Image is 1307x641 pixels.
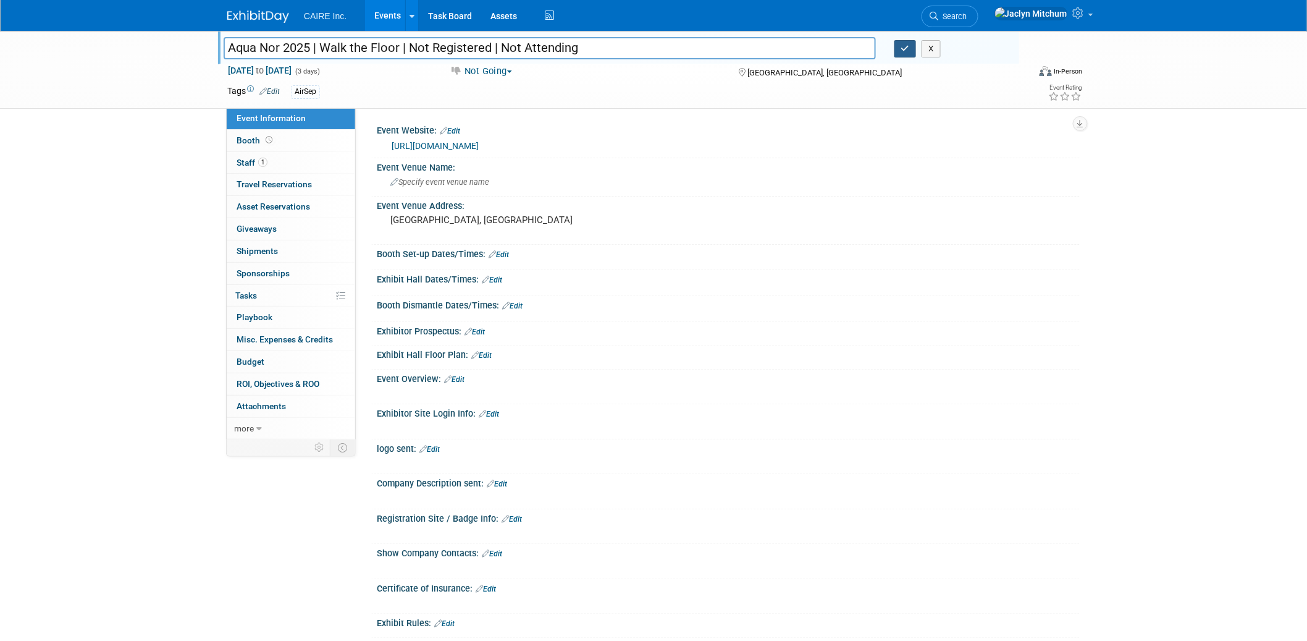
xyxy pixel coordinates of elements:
[235,291,257,300] span: Tasks
[227,418,355,439] a: more
[309,439,330,456] td: Personalize Event Tab Strip
[237,334,333,344] span: Misc. Expenses & Credits
[487,480,507,488] a: Edit
[227,174,355,195] a: Travel Reservations
[747,68,902,77] span: [GEOGRAPHIC_DATA], [GEOGRAPHIC_DATA]
[254,66,266,75] span: to
[471,351,492,360] a: Edit
[377,370,1080,386] div: Event Overview:
[377,197,1080,212] div: Event Venue Address:
[294,67,320,75] span: (3 days)
[377,121,1080,137] div: Event Website:
[502,515,522,524] a: Edit
[377,544,1080,560] div: Show Company Contacts:
[377,270,1080,286] div: Exhibit Hall Dates/Times:
[922,6,978,27] a: Search
[377,296,1080,312] div: Booth Dismantle Dates/Times:
[419,445,440,454] a: Edit
[237,268,290,278] span: Sponsorships
[390,177,489,187] span: Specify event venue name
[377,346,1080,362] div: Exhibit Hall Floor Plan:
[227,285,355,307] a: Tasks
[227,373,355,395] a: ROI, Objectives & ROO
[502,302,523,310] a: Edit
[938,12,967,21] span: Search
[237,158,267,168] span: Staff
[237,113,306,123] span: Event Information
[227,307,355,328] a: Playbook
[237,135,275,145] span: Booth
[922,40,941,57] button: X
[227,85,280,99] td: Tags
[489,250,509,259] a: Edit
[237,357,264,367] span: Budget
[227,240,355,262] a: Shipments
[227,130,355,151] a: Booth
[234,423,254,433] span: more
[227,218,355,240] a: Giveaways
[476,585,496,593] a: Edit
[994,7,1068,20] img: Jaclyn Mitchum
[237,379,319,389] span: ROI, Objectives & ROO
[227,196,355,218] a: Asset Reservations
[956,64,1083,83] div: Event Format
[263,135,275,145] span: Booth not reserved yet
[392,141,479,151] a: [URL][DOMAIN_NAME]
[259,87,280,96] a: Edit
[377,509,1080,525] div: Registration Site / Badge Info:
[444,375,464,384] a: Edit
[237,179,312,189] span: Travel Reservations
[227,329,355,350] a: Misc. Expenses & Credits
[227,11,289,23] img: ExhibitDay
[1054,67,1083,76] div: In-Person
[377,474,1080,490] div: Company Description sent:
[464,328,485,336] a: Edit
[304,11,347,21] span: CAIRE Inc.
[377,439,1080,456] div: logo sent:
[377,158,1080,174] div: Event Venue Name:
[377,579,1080,595] div: Certificate of Insurance:
[377,614,1080,630] div: Exhibit Rules:
[1049,85,1082,91] div: Event Rating
[482,550,502,558] a: Edit
[434,619,455,628] a: Edit
[330,439,356,456] td: Toggle Event Tabs
[291,85,320,98] div: AirSep
[227,65,292,76] span: [DATE] [DATE]
[377,245,1080,261] div: Booth Set-up Dates/Times:
[258,158,267,167] span: 1
[237,224,277,234] span: Giveaways
[482,276,502,284] a: Edit
[1040,66,1052,76] img: Format-Inperson.png
[390,214,656,226] pre: [GEOGRAPHIC_DATA], [GEOGRAPHIC_DATA]
[227,351,355,373] a: Budget
[440,127,460,135] a: Edit
[479,410,499,418] a: Edit
[377,322,1080,338] div: Exhibitor Prospectus:
[237,312,272,322] span: Playbook
[227,396,355,417] a: Attachments
[237,246,278,256] span: Shipments
[227,152,355,174] a: Staff1
[377,404,1080,420] div: Exhibitor Site Login Info:
[227,263,355,284] a: Sponsorships
[227,108,355,129] a: Event Information
[237,401,286,411] span: Attachments
[446,65,518,78] button: Not Going
[237,202,310,211] span: Asset Reservations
